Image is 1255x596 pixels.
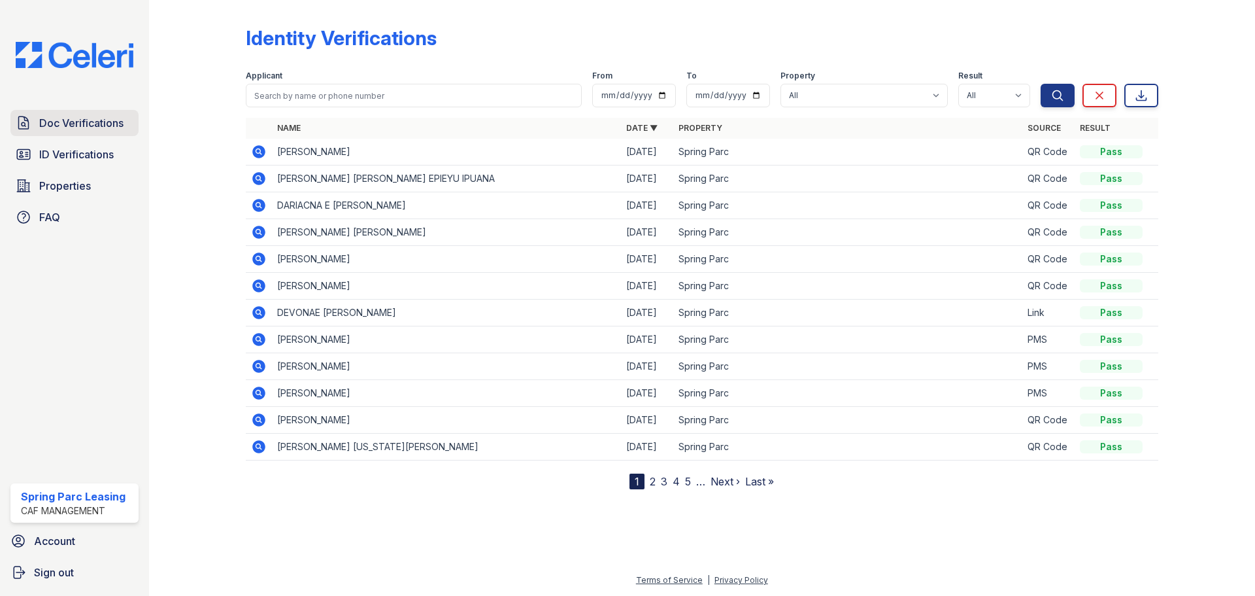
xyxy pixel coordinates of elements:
[673,273,1022,300] td: Spring Parc
[272,166,621,192] td: [PERSON_NAME] [PERSON_NAME] EPIEYU IPUANA
[5,559,144,586] a: Sign out
[958,71,982,81] label: Result
[673,219,1022,246] td: Spring Parc
[1080,413,1143,427] div: Pass
[277,123,301,133] a: Name
[621,434,673,461] td: [DATE]
[39,115,124,131] span: Doc Verifications
[1080,226,1143,239] div: Pass
[272,353,621,380] td: [PERSON_NAME]
[272,219,621,246] td: [PERSON_NAME] [PERSON_NAME]
[5,528,144,554] a: Account
[39,178,91,194] span: Properties
[1022,192,1075,219] td: QR Code
[21,489,125,504] div: Spring Parc Leasing
[1022,434,1075,461] td: QR Code
[714,575,768,585] a: Privacy Policy
[1028,123,1061,133] a: Source
[673,139,1022,166] td: Spring Parc
[39,209,60,225] span: FAQ
[34,533,75,549] span: Account
[711,475,740,488] a: Next ›
[272,380,621,407] td: [PERSON_NAME]
[678,123,722,133] a: Property
[1080,333,1143,346] div: Pass
[673,246,1022,273] td: Spring Parc
[10,204,139,230] a: FAQ
[621,407,673,434] td: [DATE]
[10,141,139,167] a: ID Verifications
[272,434,621,461] td: [PERSON_NAME] [US_STATE][PERSON_NAME]
[1080,145,1143,158] div: Pass
[673,300,1022,326] td: Spring Parc
[1022,407,1075,434] td: QR Code
[10,173,139,199] a: Properties
[1022,246,1075,273] td: QR Code
[696,474,705,489] span: …
[621,192,673,219] td: [DATE]
[686,71,697,81] label: To
[745,475,774,488] a: Last »
[673,380,1022,407] td: Spring Parc
[272,192,621,219] td: DARIACNA E [PERSON_NAME]
[1022,166,1075,192] td: QR Code
[621,139,673,166] td: [DATE]
[1080,253,1143,266] div: Pass
[673,166,1022,192] td: Spring Parc
[272,273,621,300] td: [PERSON_NAME]
[685,475,691,488] a: 5
[673,407,1022,434] td: Spring Parc
[272,300,621,326] td: DEVONAE [PERSON_NAME]
[673,192,1022,219] td: Spring Parc
[661,475,667,488] a: 3
[1022,300,1075,326] td: Link
[780,71,815,81] label: Property
[673,475,680,488] a: 4
[39,147,114,162] span: ID Verifications
[1080,279,1143,292] div: Pass
[673,434,1022,461] td: Spring Parc
[1080,360,1143,373] div: Pass
[621,219,673,246] td: [DATE]
[272,246,621,273] td: [PERSON_NAME]
[246,71,282,81] label: Applicant
[621,166,673,192] td: [DATE]
[34,565,74,580] span: Sign out
[246,84,582,107] input: Search by name or phone number
[1022,139,1075,166] td: QR Code
[1022,326,1075,353] td: PMS
[5,42,144,68] img: CE_Logo_Blue-a8612792a0a2168367f1c8372b55b34899dd931a85d93a1a3d3e32e68fde9ad4.png
[1080,387,1143,400] div: Pass
[621,326,673,353] td: [DATE]
[650,475,656,488] a: 2
[621,353,673,380] td: [DATE]
[629,474,644,489] div: 1
[272,139,621,166] td: [PERSON_NAME]
[626,123,658,133] a: Date ▼
[1080,306,1143,319] div: Pass
[21,504,125,517] div: CAF Management
[1022,219,1075,246] td: QR Code
[636,575,703,585] a: Terms of Service
[621,300,673,326] td: [DATE]
[621,273,673,300] td: [DATE]
[1022,353,1075,380] td: PMS
[707,575,710,585] div: |
[1080,123,1111,133] a: Result
[1022,273,1075,300] td: QR Code
[673,353,1022,380] td: Spring Parc
[1080,440,1143,453] div: Pass
[272,326,621,353] td: [PERSON_NAME]
[1080,199,1143,212] div: Pass
[1080,172,1143,185] div: Pass
[272,407,621,434] td: [PERSON_NAME]
[621,246,673,273] td: [DATE]
[246,26,437,50] div: Identity Verifications
[10,110,139,136] a: Doc Verifications
[1022,380,1075,407] td: PMS
[592,71,612,81] label: From
[621,380,673,407] td: [DATE]
[673,326,1022,353] td: Spring Parc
